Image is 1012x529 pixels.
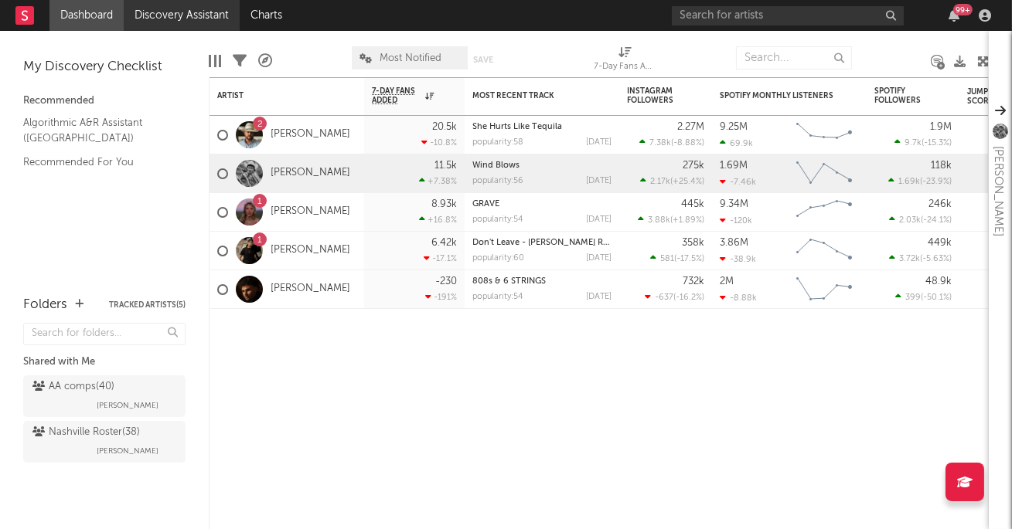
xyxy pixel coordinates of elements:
[898,178,920,186] span: 1.69k
[650,253,704,263] div: ( )
[23,58,186,76] div: My Discovery Checklist
[720,293,757,303] div: -8.88k
[649,139,671,148] span: 7.38k
[23,375,186,417] a: AA comps(40)[PERSON_NAME]
[419,176,457,186] div: +7.38 %
[209,39,221,83] div: Edit Columns
[472,215,523,224] div: popularity: 54
[682,238,704,248] div: 358k
[922,255,949,263] span: -5.63 %
[271,128,350,141] a: [PERSON_NAME]
[32,423,140,442] div: Nashville Roster ( 38 )
[676,293,702,302] span: -16.2 %
[720,238,748,248] div: 3.86M
[586,254,612,263] div: [DATE]
[905,139,922,148] span: 9.7k
[736,46,852,70] input: Search...
[472,123,612,131] div: She Hurts Like Tequila
[639,137,704,148] div: ( )
[931,161,952,171] div: 118k
[949,9,959,22] button: 99+
[640,176,704,186] div: ( )
[889,253,952,263] div: ( )
[720,138,753,148] div: 69.9k
[672,6,904,25] input: Search for artists
[677,122,704,132] div: 2.27M
[720,199,748,209] div: 9.34M
[109,301,186,309] button: Tracked Artists(5)
[258,39,272,83] div: A&R Pipeline
[720,177,756,187] div: -7.46k
[720,215,752,226] div: -120k
[894,137,952,148] div: ( )
[645,292,704,302] div: ( )
[895,292,952,302] div: ( )
[648,216,670,225] span: 3.88k
[720,122,748,132] div: 9.25M
[673,178,702,186] span: +25.4 %
[472,200,499,209] a: GRAVE
[874,86,929,105] div: Spotify Followers
[967,87,1006,106] div: Jump Score
[683,276,704,287] div: 732k
[924,139,949,148] span: -15.3 %
[233,39,247,83] div: Filters
[472,123,562,131] a: She Hurts Like Tequila
[789,270,859,309] svg: Chart title
[472,91,588,100] div: Most Recent Track
[23,296,67,314] div: Folders
[923,216,949,225] span: -24.1 %
[720,276,734,287] div: 2M
[586,138,612,147] div: [DATE]
[595,39,656,83] div: 7-Day Fans Added (7-Day Fans Added)
[673,216,702,225] span: +1.89 %
[431,238,457,248] div: 6.42k
[929,199,952,209] div: 246k
[472,200,612,209] div: GRAVE
[789,193,859,232] svg: Chart title
[372,86,421,105] span: 7-Day Fans Added
[271,244,350,257] a: [PERSON_NAME]
[720,161,748,171] div: 1.69M
[380,53,441,63] span: Most Notified
[681,199,704,209] div: 445k
[899,216,921,225] span: 2.03k
[424,253,457,263] div: -17.1 %
[473,56,493,64] button: Save
[23,353,186,371] div: Shared with Me
[989,146,1007,236] div: [PERSON_NAME]
[472,161,612,170] div: Wind Blows
[435,276,457,287] div: -230
[789,116,859,154] svg: Chart title
[595,58,656,76] div: 7-Day Fans Added (7-Day Fans Added)
[899,255,920,263] span: 3.72k
[431,199,457,209] div: 8.93k
[586,215,612,224] div: [DATE]
[472,161,520,170] a: Wind Blows
[655,293,673,302] span: -637
[23,323,186,345] input: Search for folders...
[586,177,612,185] div: [DATE]
[889,215,952,225] div: ( )
[472,177,523,185] div: popularity: 56
[789,232,859,270] svg: Chart title
[905,293,921,302] span: 399
[472,277,612,286] div: 808s & 6 STRINGS
[23,154,170,171] a: Recommended For You
[472,254,524,263] div: popularity: 60
[650,178,670,186] span: 2.17k
[789,154,859,193] svg: Chart title
[627,86,681,105] div: Instagram Followers
[472,239,612,247] div: Don't Leave - Jolene Remix
[922,178,949,186] span: -23.9 %
[676,255,702,263] span: -17.5 %
[472,239,622,247] a: Don't Leave - [PERSON_NAME] Remix
[23,421,186,463] a: Nashville Roster(38)[PERSON_NAME]
[586,293,612,301] div: [DATE]
[23,114,170,146] a: Algorithmic A&R Assistant ([GEOGRAPHIC_DATA])
[638,215,704,225] div: ( )
[953,4,973,15] div: 99 +
[888,176,952,186] div: ( )
[432,122,457,132] div: 20.5k
[930,122,952,132] div: 1.9M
